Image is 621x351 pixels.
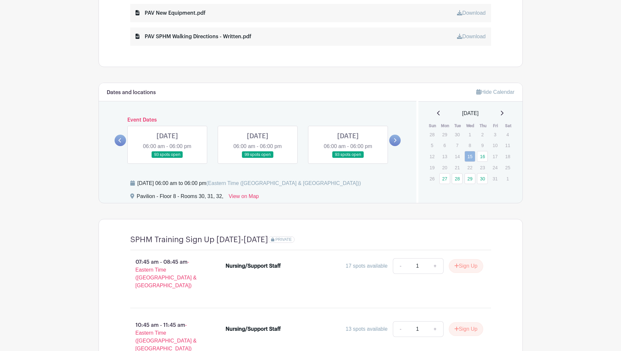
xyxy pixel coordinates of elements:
[502,129,513,140] p: 4
[275,237,292,242] span: PRIVATE
[502,174,513,184] p: 1
[439,123,452,129] th: Mon
[130,235,268,244] h4: SPHM Training Sign Up [DATE]-[DATE]
[136,259,197,288] span: - Eastern Time ([GEOGRAPHIC_DATA] & [GEOGRAPHIC_DATA])
[427,174,437,184] p: 26
[477,129,488,140] p: 2
[346,262,388,270] div: 17 spots available
[464,123,477,129] th: Wed
[226,325,281,333] div: Nursing/Support Staff
[439,129,450,140] p: 29
[465,151,475,162] a: 15
[490,162,501,173] p: 24
[477,140,488,150] p: 9
[490,151,501,161] p: 17
[490,129,501,140] p: 3
[427,129,437,140] p: 28
[465,129,475,140] p: 1
[457,10,485,16] a: Download
[465,140,475,150] p: 8
[346,325,388,333] div: 13 spots available
[477,173,488,184] a: 30
[477,151,488,162] a: 16
[226,262,281,270] div: Nursing/Support Staff
[465,173,475,184] a: 29
[427,258,443,274] a: +
[427,140,437,150] p: 5
[439,162,450,173] p: 20
[502,140,513,150] p: 11
[462,109,479,117] span: [DATE]
[476,89,514,95] a: Hide Calendar
[452,162,463,173] p: 21
[451,123,464,129] th: Tue
[477,162,488,173] p: 23
[136,9,206,17] div: PAV New Equipment.pdf
[427,321,443,337] a: +
[206,180,361,186] span: (Eastern Time ([GEOGRAPHIC_DATA] & [GEOGRAPHIC_DATA]))
[427,151,437,161] p: 12
[449,259,483,273] button: Sign Up
[489,123,502,129] th: Fri
[426,123,439,129] th: Sun
[393,321,408,337] a: -
[137,179,361,187] div: [DATE] 06:00 am to 06:00 pm
[465,162,475,173] p: 22
[137,192,224,203] div: Pavilion - Floor 8 - Rooms 30, 31, 32,
[502,123,515,129] th: Sat
[452,173,463,184] a: 28
[502,162,513,173] p: 25
[490,174,501,184] p: 31
[120,256,215,292] p: 07:45 am - 08:45 am
[452,151,463,161] p: 14
[439,151,450,161] p: 13
[452,129,463,140] p: 30
[502,151,513,161] p: 18
[126,117,390,123] h6: Event Dates
[439,173,450,184] a: 27
[452,140,463,150] p: 7
[427,162,437,173] p: 19
[457,34,485,39] a: Download
[490,140,501,150] p: 10
[393,258,408,274] a: -
[229,192,259,203] a: View on Map
[107,90,156,96] h6: Dates and locations
[477,123,489,129] th: Thu
[449,322,483,336] button: Sign Up
[439,140,450,150] p: 6
[136,33,251,41] div: PAV SPHM Walking Directions - Written.pdf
